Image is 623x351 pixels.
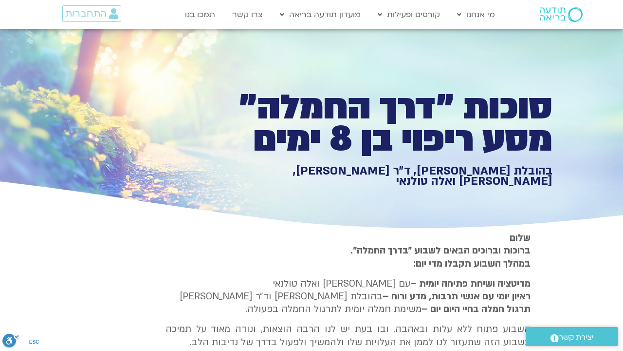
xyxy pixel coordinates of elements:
a: תמכו בנו [180,5,220,24]
span: יצירת קשר [559,331,594,344]
b: ראיון יומי עם אנשי תרבות, מדע ורוח – [383,290,531,303]
img: תודעה בריאה [540,7,583,22]
strong: שלום [510,232,531,244]
strong: מדיטציה ושיחת פתיחה יומית – [410,277,531,290]
a: מי אנחנו [452,5,500,24]
b: תרגול חמלה בחיי היום יום – [421,303,531,315]
h1: סוכות ״דרך החמלה״ מסע ריפוי בן 8 ימים [215,92,552,156]
a: צרו קשר [227,5,268,24]
a: יצירת קשר [526,327,618,346]
a: מועדון תודעה בריאה [275,5,366,24]
span: התחברות [65,8,107,19]
a: התחברות [62,5,121,22]
p: עם [PERSON_NAME] ואלה טולנאי בהובלת [PERSON_NAME] וד״ר [PERSON_NAME] משימת חמלה יומית לתרגול החמל... [165,277,531,316]
h1: בהובלת [PERSON_NAME], ד״ר [PERSON_NAME], [PERSON_NAME] ואלה טולנאי [215,166,552,187]
a: קורסים ופעילות [373,5,445,24]
strong: ברוכות וברוכים הבאים לשבוע ״בדרך החמלה״. במהלך השבוע תקבלו מדי יום: [350,244,531,270]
